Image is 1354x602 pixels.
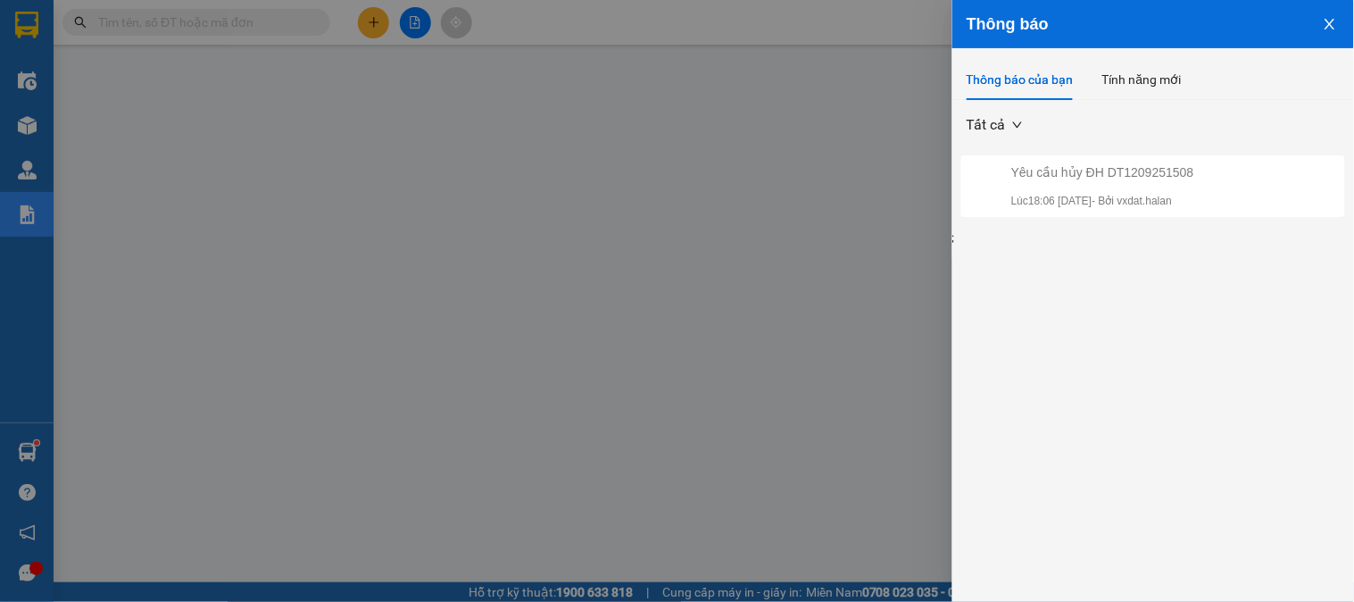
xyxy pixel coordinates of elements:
div: Yêu cầu hủy ĐH DT1209251508 [1011,163,1194,182]
div: ; [952,100,1354,247]
span: Tất cả [967,112,1022,138]
p: Lúc 18:06 [DATE] - Bởi vxdat.halan [1011,193,1194,210]
span: close [1323,17,1337,31]
div: Tính năng mới [1102,70,1182,89]
div: Thông báo [967,14,1340,34]
div: Thông báo của bạn [967,70,1074,89]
